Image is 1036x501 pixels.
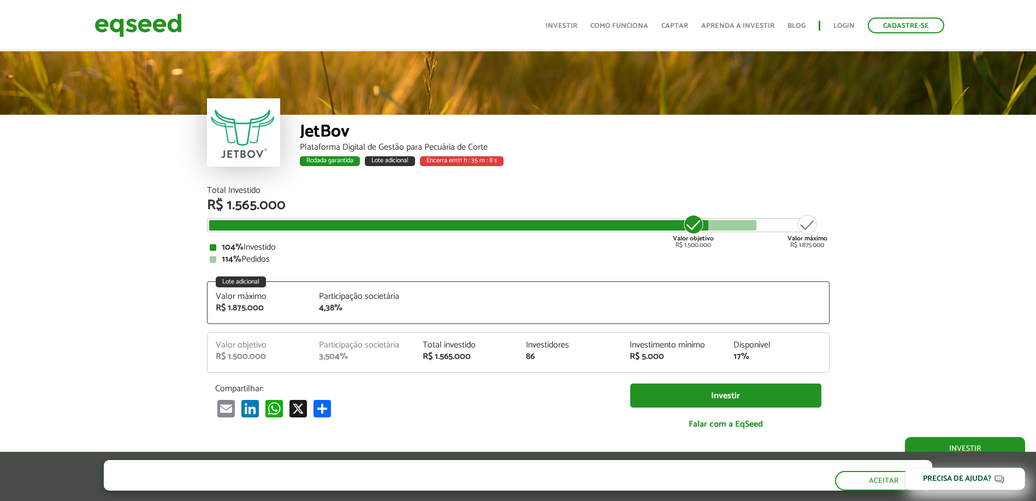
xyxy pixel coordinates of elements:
[207,186,830,195] div: Total Investido
[207,198,830,213] div: R$ 1.565.000
[630,384,821,408] a: Investir
[222,252,241,267] strong: 114%
[216,352,303,361] div: R$ 1.500.000
[661,22,688,30] a: Captar
[423,341,510,350] div: Total investido
[300,143,830,152] div: Plataforma Digital de Gestão para Pecuária de Corte
[788,22,806,30] a: Blog
[222,240,244,255] strong: 104%
[104,480,499,490] p: Ao clicar em "aceitar", você aceita nossa .
[300,156,360,166] div: Rodada garantida
[673,214,714,249] div: R$ 1.500.000
[546,22,577,30] a: Investir
[868,17,944,33] a: Cadastre-se
[319,292,406,301] div: Participação societária
[216,341,303,350] div: Valor objetivo
[215,399,237,417] a: Email
[263,399,285,417] a: WhatsApp
[319,304,406,313] div: 4,38%
[905,437,1025,460] a: Investir
[630,413,821,435] a: Falar com a EqSeed
[365,156,415,166] div: Lote adicional
[526,341,613,350] div: Investidores
[833,22,855,30] a: Login
[216,292,303,301] div: Valor máximo
[701,22,774,30] a: Aprenda a investir
[526,352,613,361] div: 86
[733,341,821,350] div: Disponível
[215,384,614,394] p: Compartilhar:
[420,156,504,166] div: Encerra em
[104,460,499,477] h5: O site da EqSeed utiliza cookies para melhorar sua navegação.
[458,155,497,166] span: 11 h : 35 m : 8 s
[630,341,717,350] div: Investimento mínimo
[287,399,309,417] a: X
[733,352,821,361] div: 17%
[239,399,261,417] a: LinkedIn
[300,123,830,143] div: JetBov
[673,233,714,244] strong: Valor objetivo
[216,304,303,313] div: R$ 1.875.000
[319,352,406,361] div: 3,504%
[319,341,406,350] div: Participação societária
[835,471,932,491] button: Aceitar
[590,22,648,30] a: Como funciona
[423,352,510,361] div: R$ 1.565.000
[94,11,182,40] img: EqSeed
[788,214,827,249] div: R$ 1.875.000
[630,352,717,361] div: R$ 5.000
[216,276,266,287] div: Lote adicional
[311,399,333,417] a: Compartilhar
[248,481,374,490] a: política de privacidade e de cookies
[210,243,827,252] div: Investido
[788,233,827,244] strong: Valor máximo
[210,255,827,264] div: Pedidos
